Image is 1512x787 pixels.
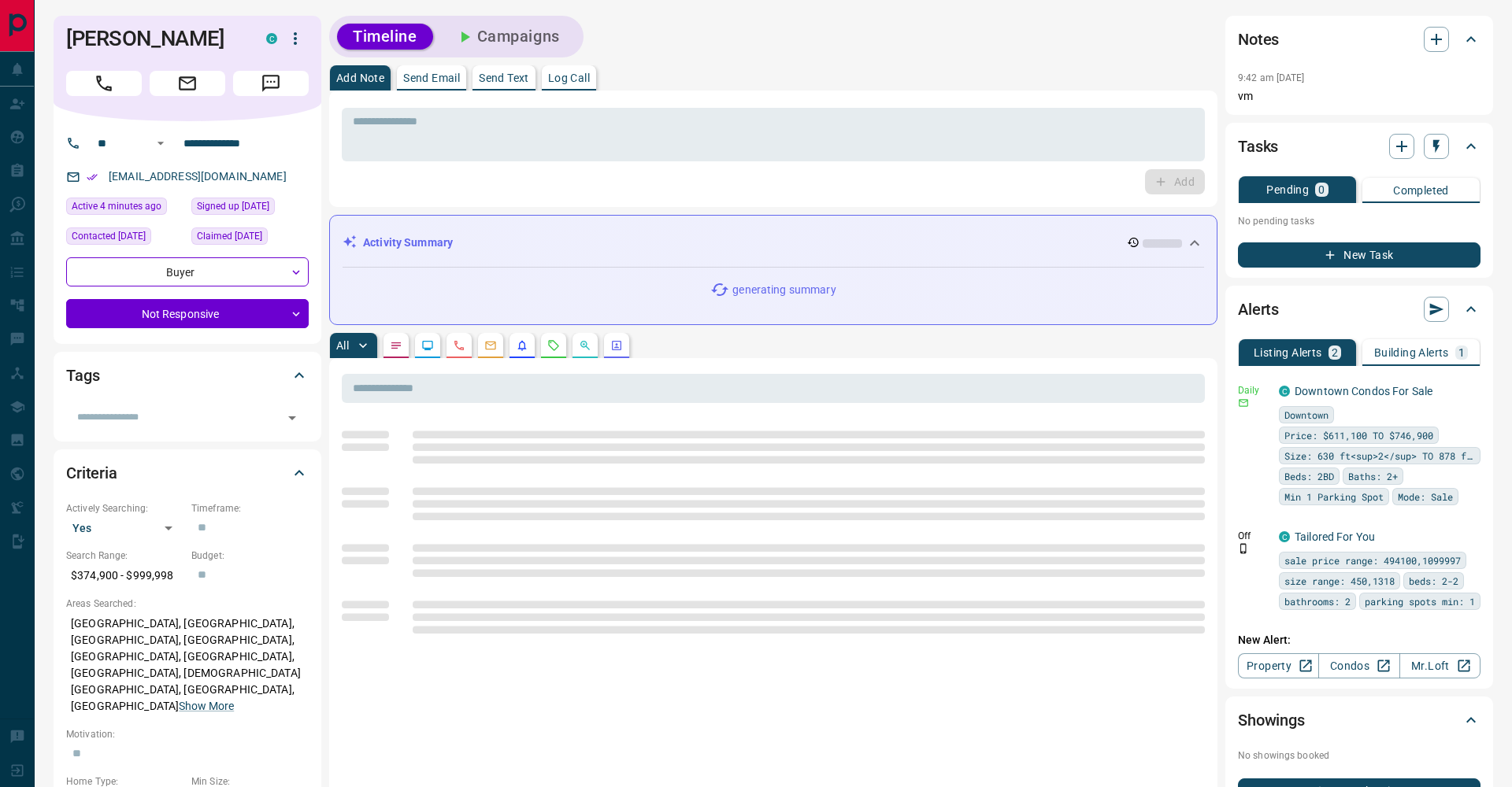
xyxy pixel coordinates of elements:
[1365,593,1475,609] span: parking spots min: 1
[197,228,262,244] span: Claimed [DATE]
[66,727,309,741] p: Motivation:
[390,339,402,352] svg: Notes
[1284,593,1351,609] span: bathrooms: 2
[281,407,303,429] button: Open
[421,339,434,352] svg: Lead Browsing Activity
[1238,127,1480,165] div: Tasks
[72,228,146,244] span: Contacted [DATE]
[337,24,433,50] button: Timeline
[1284,573,1395,589] span: size range: 450,1318
[66,363,99,388] h2: Tags
[197,198,269,214] span: Signed up [DATE]
[1238,543,1249,554] svg: Push Notification Only
[87,172,98,183] svg: Email Verified
[1238,653,1319,678] a: Property
[66,299,309,328] div: Not Responsive
[1284,552,1461,568] span: sale price range: 494100,1099997
[1238,383,1269,397] p: Daily
[516,339,528,352] svg: Listing Alerts
[1332,347,1338,358] p: 2
[1295,530,1375,543] a: Tailored For You
[1238,134,1278,159] h2: Tasks
[66,71,142,96] span: Call
[66,515,183,541] div: Yes
[66,460,117,486] h2: Criteria
[363,235,453,251] p: Activity Summary
[343,228,1204,257] div: Activity Summary
[579,339,591,352] svg: Opportunities
[66,26,243,51] h1: [PERSON_NAME]
[732,282,836,298] p: generating summary
[1238,748,1480,763] p: No showings booked
[453,339,465,352] svg: Calls
[72,198,161,214] span: Active 4 minutes ago
[233,71,309,96] span: Message
[479,72,529,83] p: Send Text
[1284,448,1475,464] span: Size: 630 ft<sup>2</sup> TO 878 ft<sup>2</sup>
[66,549,183,563] p: Search Range:
[336,72,384,83] p: Add Note
[1254,347,1322,358] p: Listing Alerts
[1279,386,1290,397] div: condos.ca
[1238,209,1480,233] p: No pending tasks
[1318,184,1325,195] p: 0
[439,24,576,50] button: Campaigns
[66,357,309,394] div: Tags
[403,72,460,83] p: Send Email
[1238,88,1480,105] p: vm
[1238,708,1305,733] h2: Showings
[1279,531,1290,542] div: condos.ca
[1238,20,1480,58] div: Notes
[66,597,309,611] p: Areas Searched:
[1284,407,1329,423] span: Downtown
[610,339,623,352] svg: Agent Actions
[66,257,309,286] div: Buyer
[150,71,225,96] span: Email
[109,170,287,183] a: [EMAIL_ADDRESS][DOMAIN_NAME]
[191,227,309,249] div: Thu May 15 2025
[1284,489,1384,504] span: Min 1 Parking Spot
[1348,468,1398,484] span: Baths: 2+
[1399,653,1480,678] a: Mr.Loft
[66,563,183,589] p: $374,900 - $999,998
[1238,242,1480,268] button: New Task
[547,339,560,352] svg: Requests
[1238,27,1279,52] h2: Notes
[191,198,309,220] div: Thu May 15 2025
[151,134,170,153] button: Open
[484,339,497,352] svg: Emails
[1238,290,1480,328] div: Alerts
[266,33,277,44] div: condos.ca
[1266,184,1309,195] p: Pending
[1284,427,1433,443] span: Price: $611,100 TO $746,900
[1374,347,1449,358] p: Building Alerts
[1238,397,1249,408] svg: Email
[1238,72,1305,83] p: 9:42 am [DATE]
[1238,297,1279,322] h2: Alerts
[179,698,234,715] button: Show More
[1238,701,1480,739] div: Showings
[191,501,309,515] p: Timeframe:
[1409,573,1458,589] span: beds: 2-2
[66,611,309,719] p: [GEOGRAPHIC_DATA], [GEOGRAPHIC_DATA], [GEOGRAPHIC_DATA], [GEOGRAPHIC_DATA], [GEOGRAPHIC_DATA], [G...
[66,501,183,515] p: Actively Searching:
[1318,653,1399,678] a: Condos
[66,454,309,492] div: Criteria
[1398,489,1453,504] span: Mode: Sale
[1284,468,1334,484] span: Beds: 2BD
[191,549,309,563] p: Budget:
[66,227,183,249] div: Fri Jul 25 2025
[66,198,183,220] div: Wed Aug 13 2025
[1393,185,1449,196] p: Completed
[1295,385,1432,397] a: Downtown Condos For Sale
[1458,347,1465,358] p: 1
[1238,529,1269,543] p: Off
[1238,632,1480,648] p: New Alert:
[336,340,349,351] p: All
[548,72,590,83] p: Log Call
